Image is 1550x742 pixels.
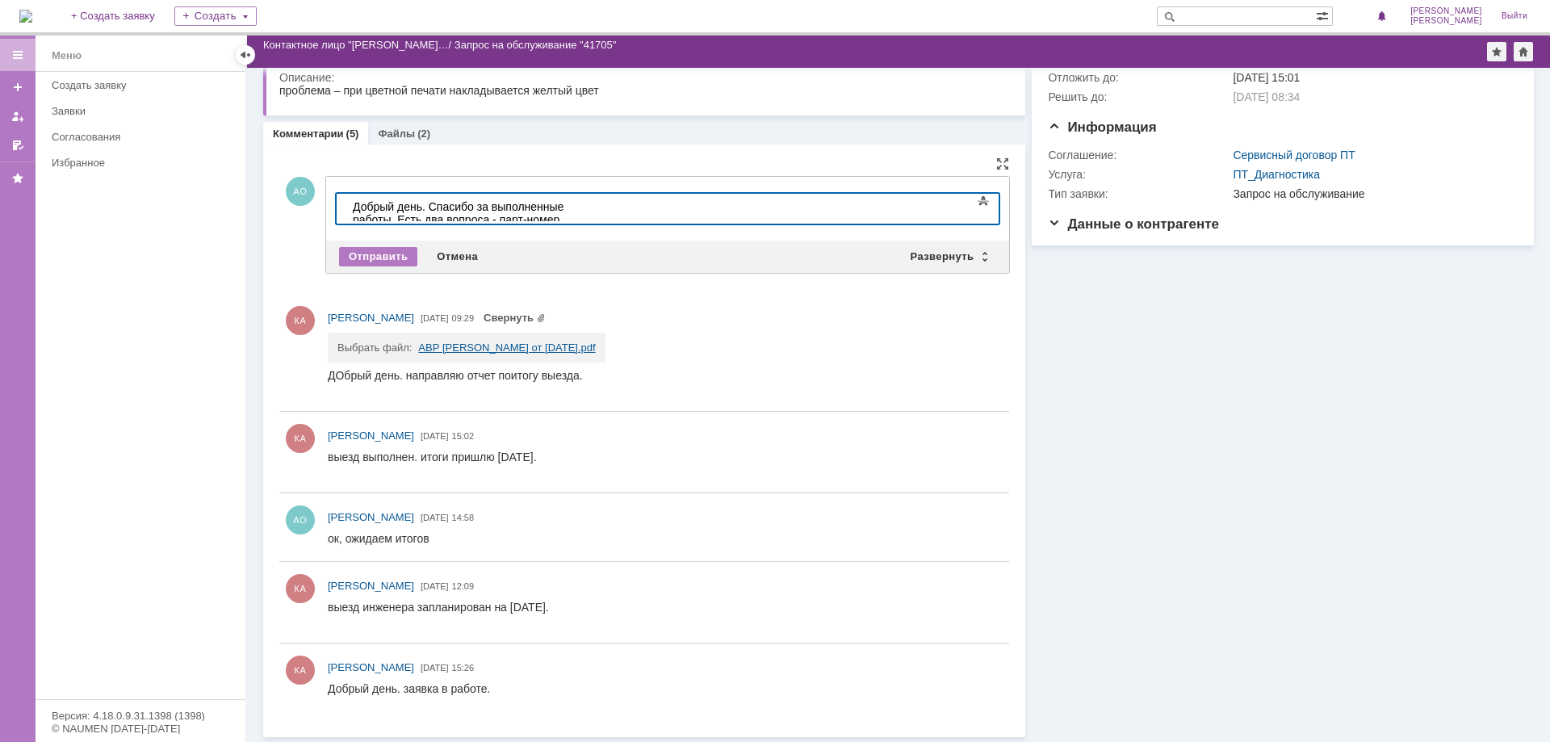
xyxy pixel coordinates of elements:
div: На всю страницу [996,157,1009,170]
span: Информация [1048,119,1156,135]
a: Согласования [45,124,242,149]
a: Создать заявку [5,74,31,100]
a: [PERSON_NAME] [328,428,414,444]
div: Запрос на обслуживание [1233,187,1510,200]
a: Файлы [378,128,415,140]
a: Мои заявки [5,103,31,129]
span: [DATE] [421,581,449,591]
span: [DATE] [421,313,449,323]
a: Комментарии [273,128,344,140]
div: Решить до: [1048,90,1230,103]
a: [PERSON_NAME] [328,310,414,326]
img: logo [19,10,32,23]
a: Прикреплены файлы: АВР Леком Серьвье от 10.09.2025.pdf [484,312,546,324]
a: [PERSON_NAME] [328,509,414,526]
a: АВР [PERSON_NAME] от [DATE].pdf [418,342,595,354]
a: Сервисный договор ПТ [1233,149,1355,161]
div: Скрыть меню [236,45,255,65]
span: [PERSON_NAME] [328,580,414,592]
a: Контактное лицо "[PERSON_NAME]… [263,39,449,51]
a: [PERSON_NAME] [328,660,414,676]
div: [DATE] 15:01 [1233,71,1510,84]
span: [PERSON_NAME] [328,430,414,442]
div: Согласования [52,131,236,143]
div: Добрый день. Спасибо за выполненные работы. Есть два вопроса - парт-номер детали рекомендуемой к ... [6,6,236,45]
a: Создать заявку [45,73,242,98]
span: 09:29 [452,313,475,323]
td: Выбрать файл: [337,333,418,353]
div: Описание: [279,71,1005,84]
span: [PERSON_NAME] [1410,6,1482,16]
span: [PERSON_NAME] [328,312,414,324]
span: Данные о контрагенте [1048,216,1219,232]
span: 12:09 [452,581,475,591]
span: 14:58 [452,513,475,522]
div: Создать [174,6,257,26]
div: Отложить до: [1048,71,1230,84]
div: (2) [417,128,430,140]
a: ПТ_Диагностика [1233,168,1320,181]
span: [DATE] [421,431,449,441]
a: Перейти на домашнюю страницу [19,10,32,23]
span: [PERSON_NAME] [1410,16,1482,26]
div: (5) [346,128,359,140]
div: Услуга: [1048,168,1230,181]
span: 15:02 [452,431,475,441]
span: АО [286,177,315,206]
div: Избранное [52,157,218,169]
div: Меню [52,46,82,65]
span: [DATE] 08:34 [1233,90,1300,103]
span: [DATE] [421,513,449,522]
div: Соглашение: [1048,149,1230,161]
span: [PERSON_NAME] [328,661,414,673]
a: Мои согласования [5,132,31,158]
span: [DATE] [421,663,449,673]
span: Показать панель инструментов [974,191,993,211]
div: Создать заявку [52,79,236,91]
span: Расширенный поиск [1316,7,1332,23]
span: [PERSON_NAME] [328,511,414,523]
a: Заявки [45,99,242,124]
div: Заявки [52,105,236,117]
div: Тип заявки: [1048,187,1230,200]
div: Сделать домашней страницей [1514,42,1533,61]
div: © NAUMEN [DATE]-[DATE] [52,723,229,734]
div: Запрос на обслуживание "41705" [455,39,617,51]
div: / [263,39,455,51]
a: [PERSON_NAME] [328,578,414,594]
div: Версия: 4.18.0.9.31.1398 (1398) [52,711,229,721]
span: 15:26 [452,663,475,673]
div: Добавить в избранное [1487,42,1506,61]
